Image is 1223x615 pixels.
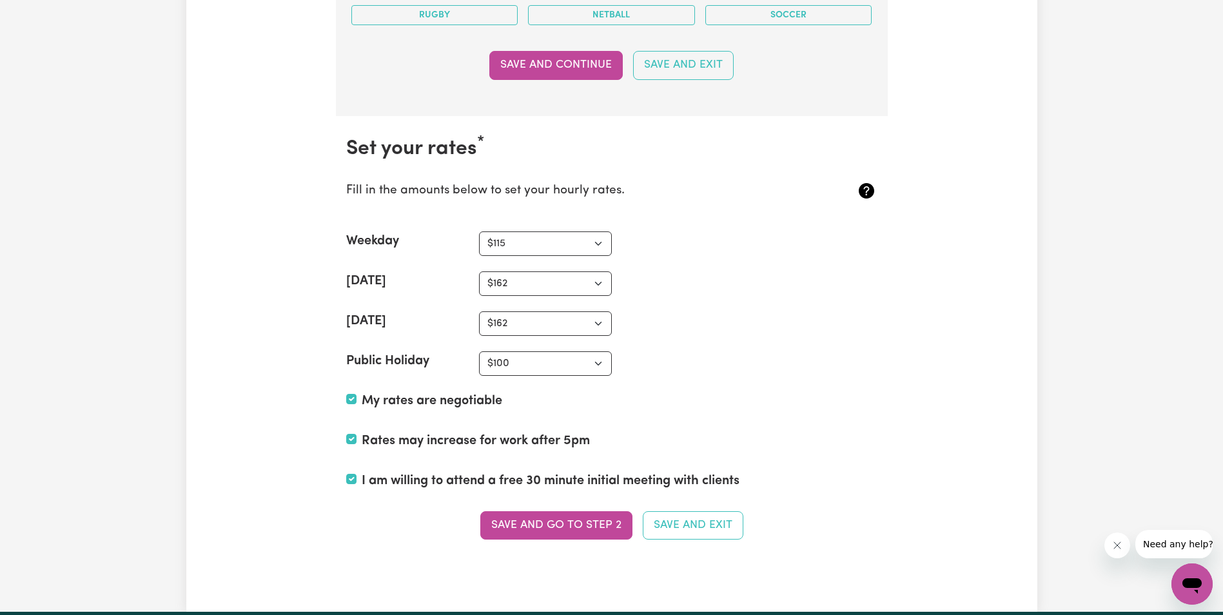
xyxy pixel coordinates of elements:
label: Weekday [346,231,399,251]
button: Save and Exit [643,511,743,540]
label: Rates may increase for work after 5pm [362,431,590,451]
button: Soccer [705,5,872,25]
label: [DATE] [346,311,386,331]
button: Save and go to Step 2 [480,511,632,540]
label: I am willing to attend a free 30 minute initial meeting with clients [362,471,739,491]
p: Fill in the amounts below to set your hourly rates. [346,182,789,200]
label: My rates are negotiable [362,391,502,411]
iframe: Message from company [1135,530,1213,558]
button: Netball [528,5,695,25]
button: Save and Exit [633,51,734,79]
span: Need any help? [8,9,78,19]
iframe: Close message [1104,532,1130,558]
button: Rugby [351,5,518,25]
h2: Set your rates [346,137,877,161]
label: [DATE] [346,271,386,291]
button: Save and Continue [489,51,623,79]
label: Public Holiday [346,351,429,371]
iframe: Button to launch messaging window [1171,563,1213,605]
